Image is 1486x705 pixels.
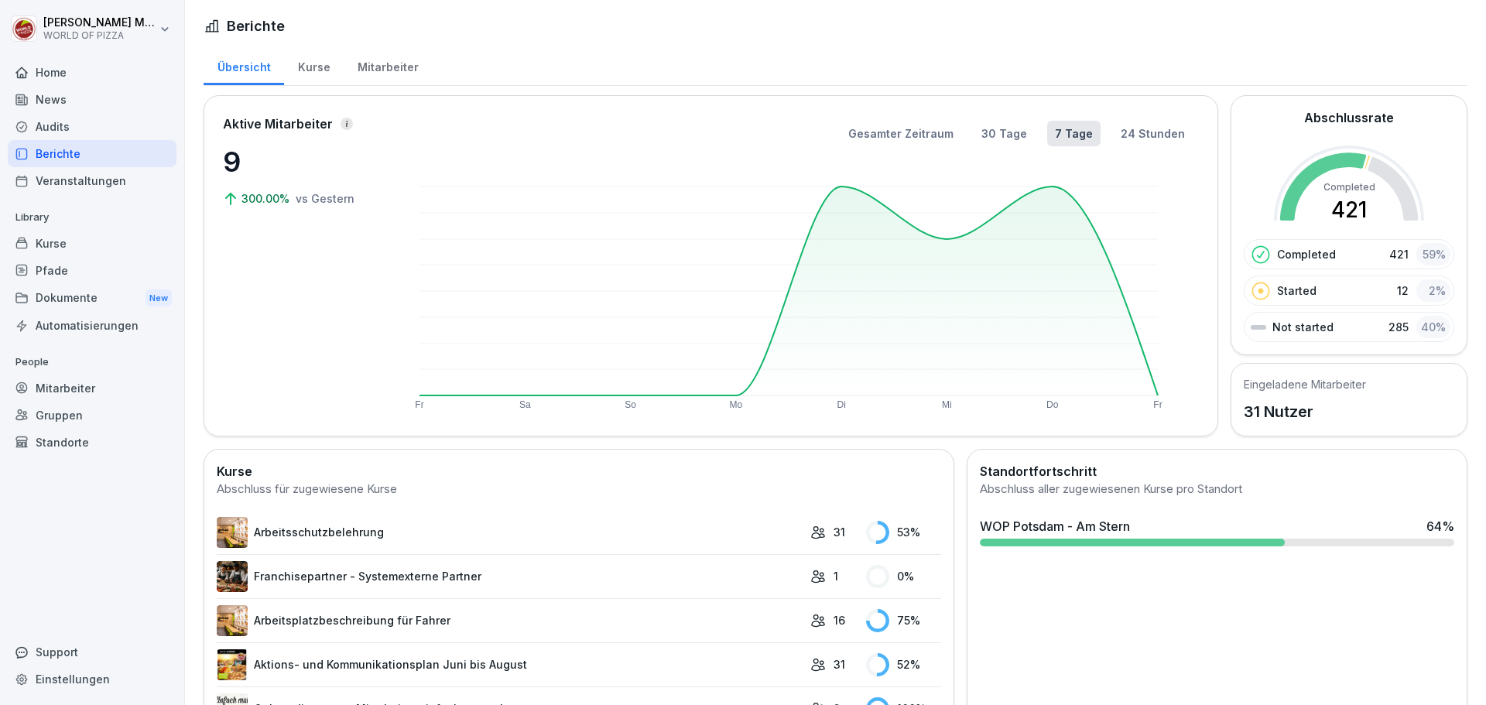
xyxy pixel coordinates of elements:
p: WORLD OF PIZZA [43,30,156,41]
a: Home [8,59,176,86]
a: Kurse [284,46,344,85]
a: Einstellungen [8,666,176,693]
button: 7 Tage [1047,121,1101,146]
p: 285 [1388,319,1409,335]
p: Not started [1272,319,1334,335]
a: Mitarbeiter [344,46,432,85]
div: Support [8,638,176,666]
a: WOP Potsdam - Am Stern64% [974,511,1460,553]
p: 300.00% [241,190,293,207]
h1: Berichte [227,15,285,36]
div: Dokumente [8,284,176,313]
img: wgymjq7zfi9ayzlk0eutnpa8.png [217,605,248,636]
div: 59 % [1416,243,1450,265]
a: Aktions- und Kommunikationsplan Juni bis August [217,649,803,680]
p: vs Gestern [296,190,354,207]
p: 31 [834,524,845,540]
text: So [625,399,636,410]
text: Fr [1153,399,1162,410]
text: Do [1046,399,1059,410]
div: 2 % [1416,279,1450,302]
a: Automatisierungen [8,312,176,339]
a: DokumenteNew [8,284,176,313]
p: 31 [834,656,845,672]
a: Pfade [8,257,176,284]
text: Fr [415,399,423,410]
a: Mitarbeiter [8,375,176,402]
img: wv9qdipp89lowhfx6mawjprm.png [217,649,248,680]
h2: Standortfortschritt [980,462,1454,481]
div: Abschluss aller zugewiesenen Kurse pro Standort [980,481,1454,498]
h2: Kurse [217,462,941,481]
p: Started [1277,282,1317,299]
a: Gruppen [8,402,176,429]
h5: Eingeladene Mitarbeiter [1244,376,1366,392]
div: 52 % [866,653,941,676]
p: 16 [834,612,845,628]
div: 0 % [866,565,941,588]
a: Franchisepartner - Systemexterne Partner [217,561,803,592]
p: People [8,350,176,375]
div: Abschluss für zugewiesene Kurse [217,481,941,498]
a: Kurse [8,230,176,257]
button: 30 Tage [974,121,1035,146]
p: Completed [1277,246,1336,262]
a: Standorte [8,429,176,456]
text: Mo [730,399,743,410]
p: 1 [834,568,838,584]
text: Di [837,399,845,410]
div: 40 % [1416,316,1450,338]
div: WOP Potsdam - Am Stern [980,517,1130,536]
p: 421 [1389,246,1409,262]
a: Audits [8,113,176,140]
div: 75 % [866,609,941,632]
text: Sa [519,399,531,410]
text: Mi [942,399,952,410]
a: Arbeitsplatzbeschreibung für Fahrer [217,605,803,636]
p: Library [8,205,176,230]
a: Veranstaltungen [8,167,176,194]
p: [PERSON_NAME] Mörsel [43,16,156,29]
div: 64 % [1426,517,1454,536]
a: Arbeitsschutzbelehrung [217,517,803,548]
a: Berichte [8,140,176,167]
h2: Abschlussrate [1304,108,1394,127]
div: New [146,289,172,307]
img: reu9pwv5jenc8sl7wjlftqhe.png [217,517,248,548]
p: Aktive Mitarbeiter [223,115,333,133]
button: 24 Stunden [1113,121,1193,146]
img: c6ahff3tpkyjer6p5tw961a1.png [217,561,248,592]
button: Gesamter Zeitraum [841,121,961,146]
p: 9 [223,141,378,183]
a: Übersicht [204,46,284,85]
div: 53 % [866,521,941,544]
a: News [8,86,176,113]
p: 31 Nutzer [1244,400,1366,423]
p: 12 [1397,282,1409,299]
